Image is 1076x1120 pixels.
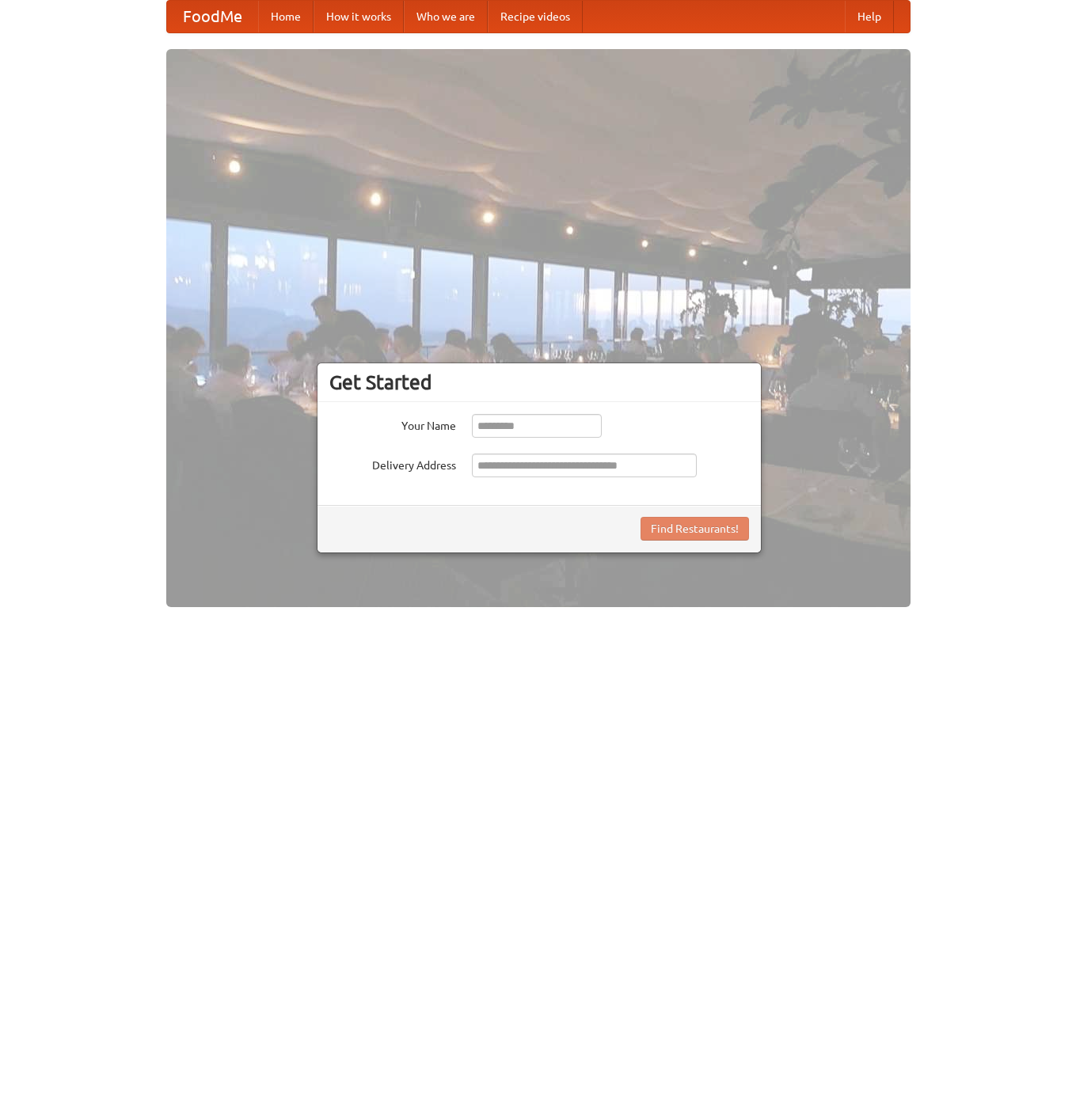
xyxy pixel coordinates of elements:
[167,1,258,32] a: FoodMe
[404,1,488,32] a: Who we are
[258,1,314,32] a: Home
[329,454,456,473] label: Delivery Address
[314,1,404,32] a: How it works
[329,414,456,434] label: Your Name
[641,517,749,541] button: Find Restaurants!
[845,1,894,32] a: Help
[488,1,583,32] a: Recipe videos
[329,370,749,394] h3: Get Started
